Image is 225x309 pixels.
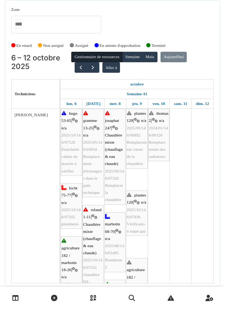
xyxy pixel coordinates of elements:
[105,243,124,255] span: 2025/08/146/03495
[84,99,102,108] a: 7 octobre 2025
[127,111,146,123] span: plantes 120
[83,154,102,195] span: Remplacement d'échangeur dans le gain technique
[108,99,122,108] a: 8 octobre 2025
[61,110,81,175] div: |
[159,118,164,123] span: n/a
[15,91,36,96] span: Techniciens
[99,42,140,49] label: En attente d'approbation
[61,207,81,219] span: 2025/10/146/07202
[61,186,78,197] span: locht 75-77
[194,99,211,108] a: 12 octobre 2025
[127,192,147,235] div: |
[87,62,99,73] button: Suivant
[61,133,81,144] span: 2025/10/146/07528
[151,99,167,108] a: 10 octobre 2025
[61,184,81,228] div: |
[83,207,102,219] span: roland 1-11
[160,52,187,62] button: Aujourd'hui
[127,140,147,166] span: Remplacement vanne de la chaudière
[105,169,124,180] span: 2025/09/146/07326
[83,140,102,151] span: 2025/05/146/03834
[105,133,123,166] span: Chaudière mixte (chauffage & eau chaude)
[127,126,146,137] span: 2025/09/146/06892
[105,118,119,130] span: josaphat 247
[149,140,166,159] span: Remplacements des radiateurs
[122,52,143,62] button: Semaine
[125,89,149,99] a: Semaine 41
[142,52,157,62] button: Mois
[149,111,169,123] span: thomas 2
[105,258,122,269] span: Plomberie 2
[61,200,67,205] span: n/a
[149,110,169,160] div: |
[151,42,165,49] label: Terminé
[128,79,145,89] a: 6 octobre 2025
[61,111,78,123] span: hugo 53-65
[149,126,168,137] span: 2024/01/146/00126
[71,52,122,62] button: Gestionnaire de ressources
[43,42,64,49] label: Non assigné
[83,110,103,196] div: |
[127,193,146,204] span: plantes 120
[130,99,144,108] a: 9 octobre 2025
[64,99,78,108] a: 6 octobre 2025
[83,133,88,137] span: n/a
[61,147,79,173] span: Étanchéité cabine de douche à vérifier
[61,282,81,293] span: 2025/10/146/07529
[127,110,147,168] div: |
[105,110,125,203] div: |
[141,118,146,123] span: n/a
[75,62,87,73] button: Précédent
[83,222,101,255] span: Chaudière mixte (chauffage & eau chaude)
[105,183,123,202] span: Remplacer la chaudière
[141,200,146,204] span: n/a
[16,42,32,49] label: En retard
[75,42,88,49] label: Assigné
[61,126,67,130] span: n/a
[105,222,120,233] span: marbotin 68-70
[127,267,145,294] span: agriculture 182 / marbotin 18-26
[102,62,120,73] button: Aller à
[83,258,102,269] span: 2025/10/146/07531
[172,99,189,108] a: 11 octobre 2025
[83,118,97,130] span: gramme 13-25
[105,213,125,271] div: |
[61,246,79,272] span: agriculture 182 / marbotin 18-26
[127,207,146,219] span: 2025/10/146/07836
[127,222,146,233] span: Vérification taque gaz
[11,54,72,71] h2: 6 – 12 octobre 2025
[105,236,110,241] span: n/a
[61,222,78,226] span: plomberie
[11,6,20,13] label: Zone
[15,112,48,117] span: [PERSON_NAME]
[61,274,67,279] span: n/a
[14,19,22,30] input: Tous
